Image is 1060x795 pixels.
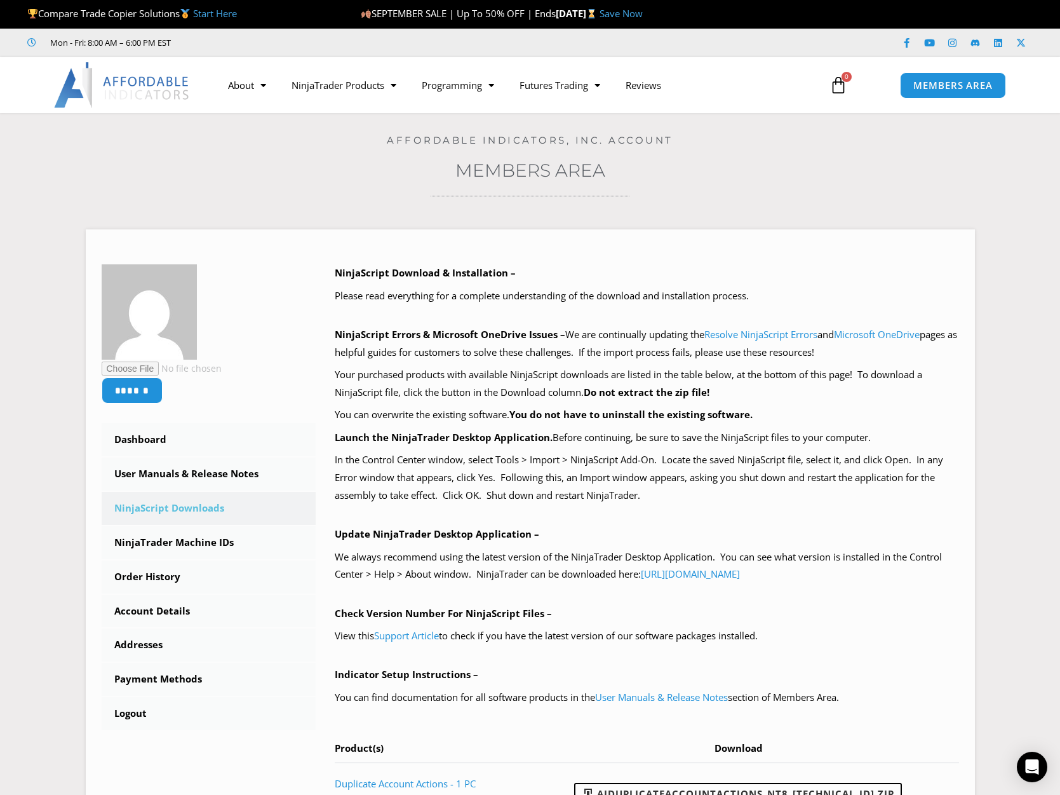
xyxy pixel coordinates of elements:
span: Mon - Fri: 8:00 AM – 6:00 PM EST [47,35,171,50]
a: Addresses [102,629,316,662]
a: Save Now [600,7,643,20]
a: 0 [810,67,866,104]
b: Do not extract the zip file! [584,386,709,398]
a: [URL][DOMAIN_NAME] [641,567,740,580]
p: You can find documentation for all software products in the section of Members Area. [335,689,959,707]
img: LogoAI | Affordable Indicators – NinjaTrader [54,62,191,108]
a: Affordable Indicators, Inc. Account [387,134,673,146]
a: About [215,71,279,100]
nav: Account pages [102,423,316,730]
span: Compare Trade Copier Solutions [27,7,237,20]
a: User Manuals & Release Notes [595,691,728,703]
span: SEPTEMBER SALE | Up To 50% OFF | Ends [360,7,555,20]
a: User Manuals & Release Notes [102,458,316,491]
b: Indicator Setup Instructions – [335,668,478,681]
strong: [DATE] [556,7,600,20]
b: Update NinjaTrader Desktop Application – [335,527,539,540]
a: Resolve NinjaScript Errors [704,328,817,341]
img: 🍂 [361,9,371,18]
p: We always recommend using the latest version of the NinjaTrader Desktop Application. You can see ... [335,548,959,584]
span: MEMBERS AREA [913,81,993,90]
b: NinjaScript Errors & Microsoft OneDrive Issues – [335,328,565,341]
span: Product(s) [335,742,384,754]
p: You can overwrite the existing software. [335,406,959,424]
a: Payment Methods [102,663,316,696]
img: 60928205967ae52e4d0b4da5482b33957c18862b54fd76af2cf3aaba4fa72147 [102,264,197,360]
b: You do not have to uninstall the existing software. [509,408,753,421]
a: Order History [102,561,316,594]
p: View this to check if you have the latest version of our software packages installed. [335,627,959,645]
a: MEMBERS AREA [900,72,1006,99]
a: Logout [102,697,316,730]
a: NinjaTrader Machine IDs [102,526,316,559]
a: Dashboard [102,423,316,456]
a: NinjaTrader Products [279,71,409,100]
a: Reviews [613,71,674,100]
b: Check Version Number For NinjaScript Files – [335,607,552,620]
a: Support Article [374,629,439,642]
b: Launch the NinjaTrader Desktop Application. [335,431,553,444]
a: Futures Trading [507,71,613,100]
p: Your purchased products with available NinjaScript downloads are listed in the table below, at th... [335,366,959,402]
nav: Menu [215,71,815,100]
a: Microsoft OneDrive [834,328,920,341]
a: NinjaScript Downloads [102,492,316,525]
img: 🏆 [28,9,37,18]
a: Start Here [193,7,237,20]
a: Account Details [102,595,316,628]
a: Programming [409,71,507,100]
span: Download [714,742,763,754]
div: Open Intercom Messenger [1017,752,1047,782]
p: In the Control Center window, select Tools > Import > NinjaScript Add-On. Locate the saved NinjaS... [335,451,959,505]
img: 🥇 [180,9,190,18]
p: Please read everything for a complete understanding of the download and installation process. [335,287,959,305]
a: Members Area [455,160,605,181]
p: We are continually updating the and pages as helpful guides for customers to solve these challeng... [335,326,959,362]
span: 0 [842,72,852,82]
iframe: Customer reviews powered by Trustpilot [189,36,379,49]
b: NinjaScript Download & Installation – [335,266,516,279]
img: ⌛ [587,9,596,18]
a: Duplicate Account Actions - 1 PC [335,777,476,790]
p: Before continuing, be sure to save the NinjaScript files to your computer. [335,429,959,447]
